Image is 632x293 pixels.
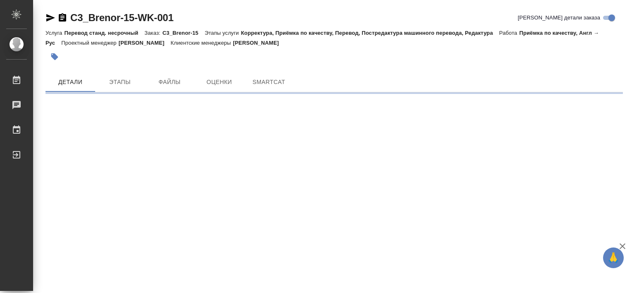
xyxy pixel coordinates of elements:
span: 🙏 [606,249,620,267]
p: Перевод станд. несрочный [64,30,144,36]
button: 🙏 [603,247,624,268]
p: Заказ: [144,30,162,36]
p: Проектный менеджер [61,40,118,46]
button: Скопировать ссылку [57,13,67,23]
span: Файлы [150,77,189,87]
button: Скопировать ссылку для ЯМессенджера [45,13,55,23]
a: C3_Brenor-15-WK-001 [70,12,174,23]
p: [PERSON_NAME] [119,40,171,46]
button: Добавить тэг [45,48,64,66]
p: Этапы услуги [205,30,241,36]
p: Клиентские менеджеры [171,40,233,46]
span: [PERSON_NAME] детали заказа [518,14,600,22]
span: Этапы [100,77,140,87]
p: Услуга [45,30,64,36]
span: SmartCat [249,77,289,87]
p: Работа [499,30,519,36]
p: C3_Brenor-15 [163,30,205,36]
p: [PERSON_NAME] [233,40,285,46]
span: Оценки [199,77,239,87]
p: Корректура, Приёмка по качеству, Перевод, Постредактура машинного перевода, Редактура [241,30,499,36]
span: Детали [50,77,90,87]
